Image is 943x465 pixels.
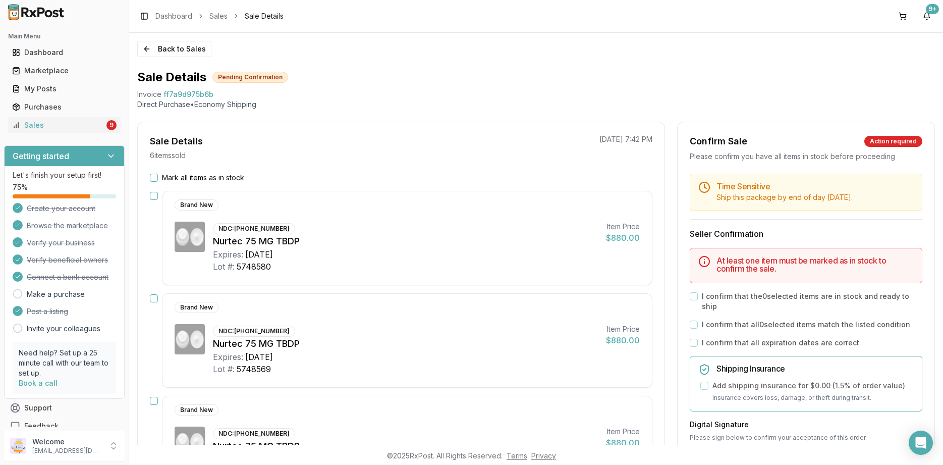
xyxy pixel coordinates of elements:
div: Invoice [137,89,161,99]
div: $880.00 [606,437,640,449]
img: RxPost Logo [4,4,69,20]
h5: At least one item must be marked as in stock to confirm the sale. [716,256,914,273]
h3: Seller Confirmation [690,228,922,240]
button: Support [4,399,125,417]
button: Purchases [4,99,125,115]
div: Pending Confirmation [212,72,288,83]
div: NDC: [PHONE_NUMBER] [213,326,295,337]
p: 6 item s sold [150,150,186,161]
a: Terms [507,451,527,460]
span: Create your account [27,203,95,214]
div: Nurtec 75 MG TBDP [213,337,598,351]
div: Brand New [175,199,218,211]
div: 5748569 [237,363,271,375]
label: I confirm that all 0 selected items match the listed condition [702,320,910,330]
p: [DATE] 7:42 PM [599,134,652,144]
div: [DATE] [245,248,273,261]
div: Sales [12,120,104,130]
span: Feedback [24,421,59,431]
a: Make a purchase [27,289,85,299]
div: 5748580 [237,261,271,273]
label: Add shipping insurance for $0.00 ( 1.5 % of order value) [712,381,905,391]
button: My Posts [4,81,125,97]
span: Browse the marketplace [27,221,108,231]
a: Invite your colleagues [27,324,100,334]
img: User avatar [10,438,26,454]
div: 9+ [926,4,939,14]
button: 9+ [919,8,935,24]
div: Action required [864,136,922,147]
span: Sale Details [245,11,284,21]
button: Marketplace [4,63,125,79]
div: [DATE] [245,351,273,363]
label: I confirm that all expiration dates are correct [702,338,859,348]
h5: Shipping Insurance [716,365,914,373]
span: Verify beneficial owners [27,255,108,265]
span: Connect a bank account [27,272,108,282]
div: Open Intercom Messenger [909,431,933,455]
a: Sales [209,11,228,21]
p: Please sign below to confirm your acceptance of this order [690,434,922,442]
p: Need help? Set up a 25 minute call with our team to set up. [19,348,110,378]
div: NDC: [PHONE_NUMBER] [213,223,295,234]
div: Lot #: [213,363,235,375]
img: Nurtec 75 MG TBDP [175,222,205,252]
div: Item Price [606,427,640,437]
img: Nurtec 75 MG TBDP [175,324,205,354]
div: Brand New [175,302,218,313]
button: Dashboard [4,44,125,61]
h5: Time Sensitive [716,182,914,190]
h1: Sale Details [137,69,206,85]
a: Dashboard [8,43,121,62]
div: $880.00 [606,334,640,346]
span: Ship this package by end of day [DATE] . [716,193,853,201]
div: Marketplace [12,66,117,76]
button: Sales9 [4,117,125,133]
a: Purchases [8,98,121,116]
div: Lot #: [213,261,235,273]
h3: Getting started [13,150,69,162]
p: Welcome [32,437,102,447]
div: Brand New [175,404,218,416]
div: Nurtec 75 MG TBDP [213,439,598,453]
label: I confirm that the 0 selected items are in stock and ready to ship [702,291,922,312]
div: Expires: [213,351,243,363]
p: Let's finish your setup first! [13,170,116,180]
nav: breadcrumb [155,11,284,21]
p: [EMAIL_ADDRESS][DOMAIN_NAME] [32,447,102,455]
div: Sale Details [150,134,203,148]
a: Book a call [19,379,58,387]
p: Insurance covers loss, damage, or theft during transit. [712,393,914,403]
a: Marketplace [8,62,121,80]
p: Direct Purchase • Economy Shipping [137,99,935,110]
div: Item Price [606,324,640,334]
button: Back to Sales [137,41,211,57]
div: Expires: [213,248,243,261]
a: Sales9 [8,116,121,134]
h3: Digital Signature [690,420,922,430]
div: $880.00 [606,232,640,244]
a: Dashboard [155,11,192,21]
button: Feedback [4,417,125,435]
a: My Posts [8,80,121,98]
h2: Main Menu [8,32,121,40]
span: 75 % [13,182,28,192]
div: Confirm Sale [690,134,747,148]
div: 9 [106,120,117,130]
span: ff7a9d975b6b [163,89,213,99]
div: NDC: [PHONE_NUMBER] [213,428,295,439]
div: Purchases [12,102,117,112]
a: Privacy [531,451,556,460]
span: Post a listing [27,306,68,317]
div: Nurtec 75 MG TBDP [213,234,598,248]
span: Verify your business [27,238,95,248]
div: Item Price [606,222,640,232]
img: Nurtec 75 MG TBDP [175,427,205,457]
label: Mark all items as in stock [162,173,244,183]
div: Please confirm you have all items in stock before proceeding [690,151,922,162]
div: Dashboard [12,47,117,58]
div: My Posts [12,84,117,94]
